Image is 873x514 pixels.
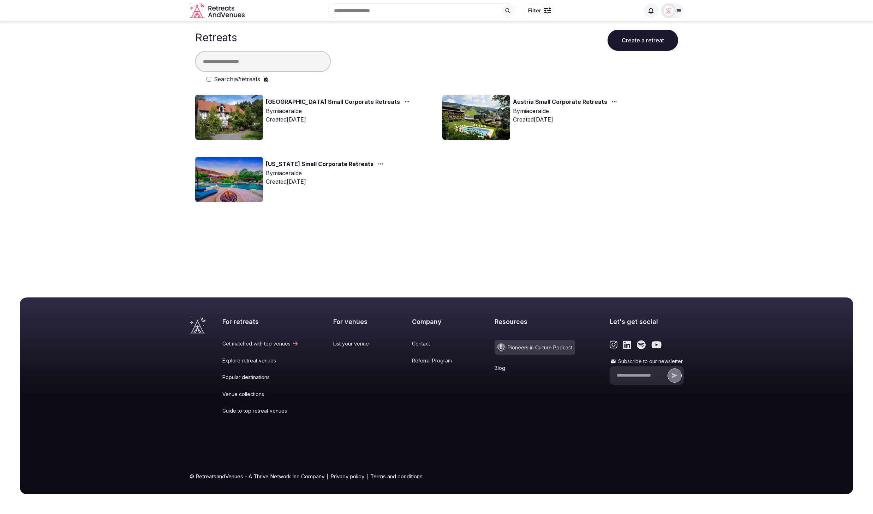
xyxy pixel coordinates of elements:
[195,157,263,202] img: Top retreat image for the retreat: California Small Corporate Retreats
[190,317,205,333] a: Visit the homepage
[190,464,684,494] div: © RetreatsandVenues - A Thrive Network Inc Company
[608,30,678,51] button: Create a retreat
[222,357,299,364] a: Explore retreat venues
[610,358,684,365] label: Subscribe to our newsletter
[195,31,237,44] h1: Retreats
[266,107,413,115] div: By miaceralde
[233,76,239,83] em: all
[495,365,575,372] a: Blog
[513,98,607,107] a: Austria Small Corporate Retreats
[330,473,364,480] a: Privacy policy
[610,340,618,349] a: Link to the retreats and venues Instagram page
[664,6,674,16] img: miaceralde
[222,374,299,381] a: Popular destinations
[195,95,263,140] img: Top retreat image for the retreat: Germany Small Corporate Retreats
[222,407,299,414] a: Guide to top retreat venues
[266,115,413,124] div: Created [DATE]
[222,340,299,347] a: Get matched with top venues
[266,169,386,177] div: By miaceralde
[214,75,260,83] label: Search retreats
[513,115,620,124] div: Created [DATE]
[495,340,575,355] a: Pioneers in Culture Podcast
[190,3,246,19] a: Visit the homepage
[370,473,423,480] a: Terms and conditions
[637,340,646,349] a: Link to the retreats and venues Spotify page
[623,340,631,349] a: Link to the retreats and venues LinkedIn page
[412,317,460,326] h2: Company
[333,317,377,326] h2: For venues
[266,160,373,169] a: [US_STATE] Small Corporate Retreats
[222,391,299,398] a: Venue collections
[333,340,377,347] a: List your venue
[495,317,575,326] h2: Resources
[266,177,386,186] div: Created [DATE]
[528,7,541,14] span: Filter
[524,4,556,17] button: Filter
[412,340,460,347] a: Contact
[513,107,620,115] div: By miaceralde
[442,95,510,140] img: Top retreat image for the retreat: Austria Small Corporate Retreats
[610,317,684,326] h2: Let's get social
[266,98,400,107] a: [GEOGRAPHIC_DATA] Small Corporate Retreats
[651,340,662,349] a: Link to the retreats and venues Youtube page
[190,3,246,19] svg: Retreats and Venues company logo
[412,357,460,364] a: Referral Program
[222,317,299,326] h2: For retreats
